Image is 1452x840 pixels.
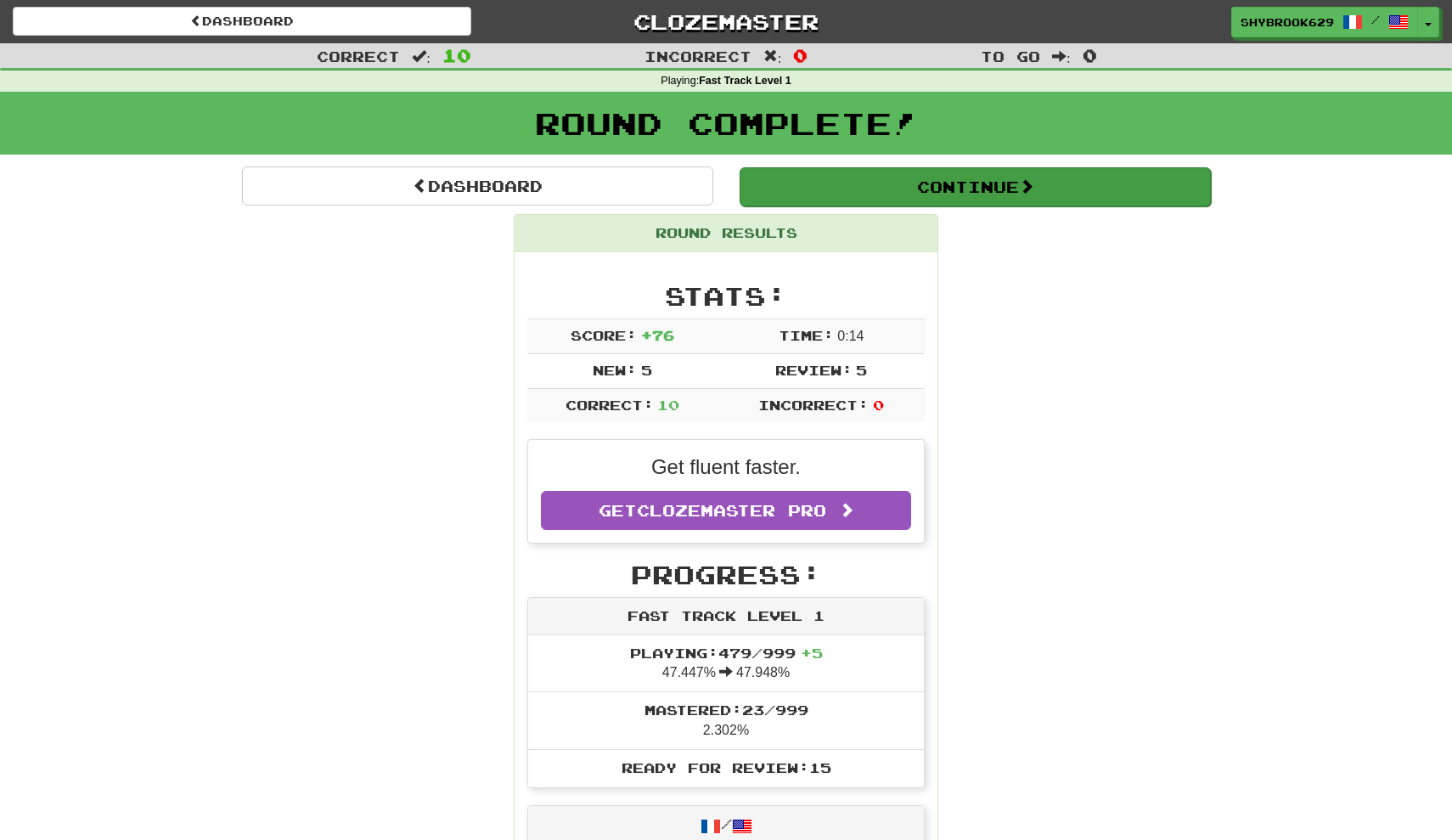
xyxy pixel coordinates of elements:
[242,166,713,206] a: Dashboard
[541,453,911,482] p: Get fluent faster.
[1231,7,1418,37] a: ShyBrook629 /
[775,362,853,378] span: Review:
[801,645,823,661] span: + 5
[699,75,791,87] strong: Fast Track Level 1
[527,282,925,310] h2: Stats:
[856,362,867,378] span: 5
[837,329,864,343] span: 0 : 14
[1371,14,1380,25] span: /
[528,691,924,750] li: 2.302%
[763,49,782,64] span: :
[641,362,652,378] span: 5
[6,106,1446,140] h1: Round Complete!
[541,491,911,530] a: GetClozemaster Pro
[527,561,925,589] h2: Progress:
[1052,49,1071,64] span: :
[622,759,831,775] span: Ready for Review: 15
[630,645,823,661] span: Playing: 479 / 999
[317,48,400,65] span: Correct
[1241,14,1334,30] span: ShyBrook629
[657,397,679,413] span: 10
[442,45,471,65] span: 10
[412,49,431,64] span: :
[641,327,674,343] span: + 76
[528,635,924,693] li: 47.447% 47.948%
[779,327,834,343] span: Time:
[873,397,884,413] span: 0
[528,598,924,635] div: Fast Track Level 1
[13,7,471,36] a: Dashboard
[571,327,637,343] span: Score:
[515,215,937,252] div: Round Results
[637,501,826,520] span: Clozemaster Pro
[566,397,654,413] span: Correct:
[793,45,808,65] span: 0
[497,7,955,37] a: Clozemaster
[644,702,808,718] span: Mastered: 23 / 999
[981,48,1040,65] span: To go
[644,48,751,65] span: Incorrect
[593,362,637,378] span: New:
[758,397,869,413] span: Incorrect:
[1083,45,1097,65] span: 0
[740,167,1211,206] button: Continue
